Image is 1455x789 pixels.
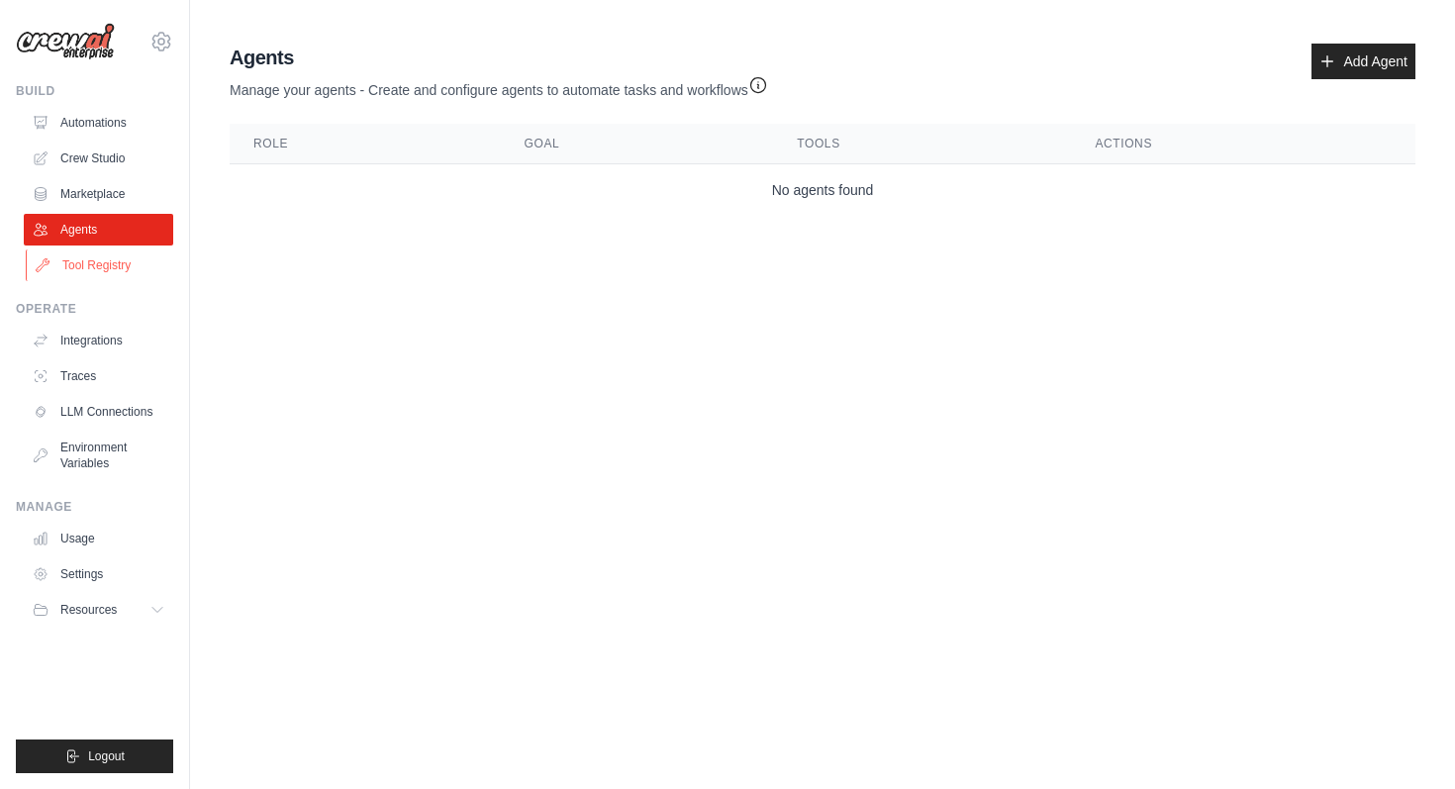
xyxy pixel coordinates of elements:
div: Build [16,83,173,99]
button: Resources [24,594,173,626]
td: No agents found [230,164,1415,217]
a: Automations [24,107,173,139]
a: Tool Registry [26,249,175,281]
span: Logout [88,748,125,764]
button: Logout [16,740,173,773]
a: Agents [24,214,173,246]
div: Manage [16,499,173,515]
th: Actions [1071,124,1415,164]
a: Marketplace [24,178,173,210]
a: Crew Studio [24,143,173,174]
a: Usage [24,523,173,554]
div: Operate [16,301,173,317]
a: Traces [24,360,173,392]
a: Integrations [24,325,173,356]
a: Add Agent [1311,44,1415,79]
p: Manage your agents - Create and configure agents to automate tasks and workflows [230,71,768,100]
img: Logo [16,23,115,60]
th: Goal [501,124,774,164]
h2: Agents [230,44,768,71]
a: Environment Variables [24,432,173,479]
th: Role [230,124,501,164]
a: Settings [24,558,173,590]
a: LLM Connections [24,396,173,428]
th: Tools [773,124,1071,164]
span: Resources [60,602,117,618]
